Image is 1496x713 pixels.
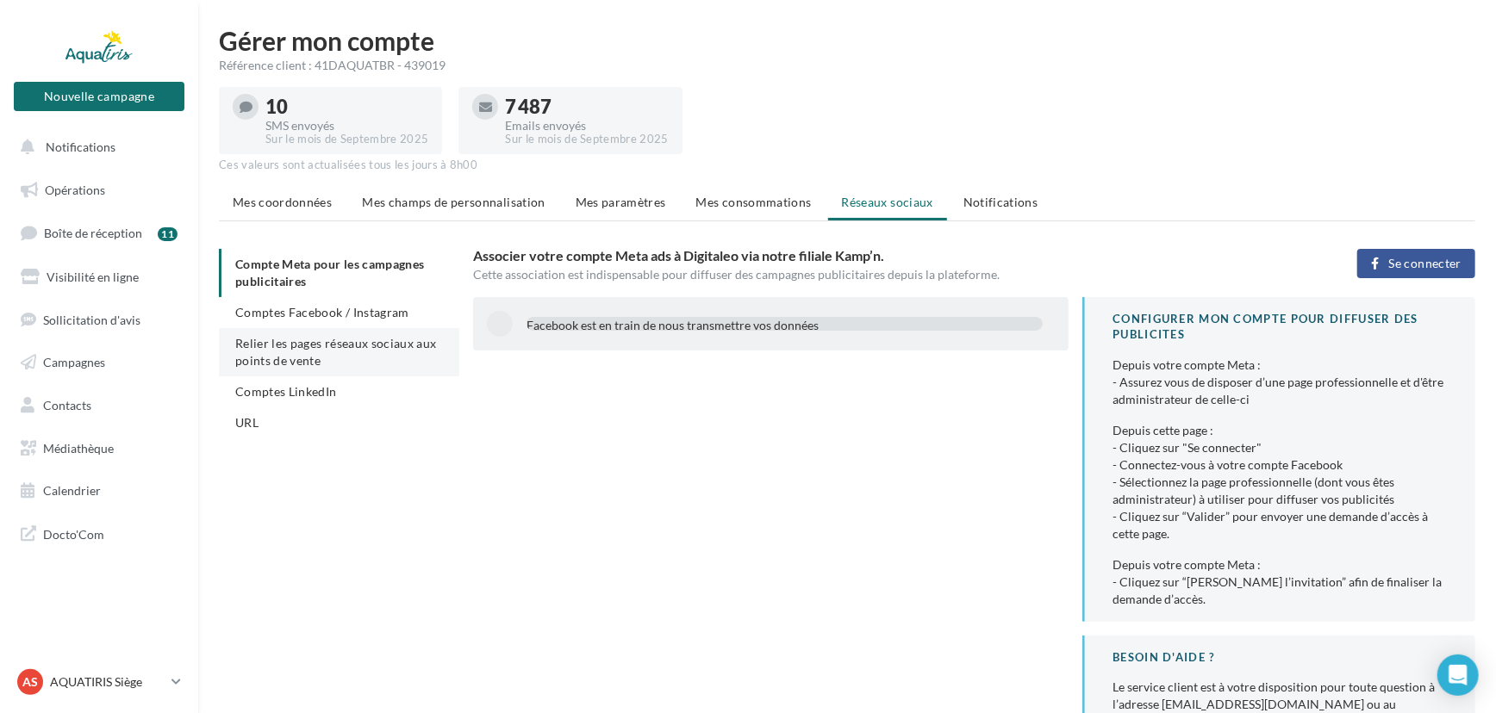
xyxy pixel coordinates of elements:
span: Campagnes [43,355,105,369]
span: Visibilité en ligne [47,270,139,284]
div: Ces valeurs sont actualisées tous les jours à 8h00 [219,158,1475,173]
div: 10 [265,97,428,116]
div: Sur le mois de Septembre 2025 [265,132,428,147]
button: Nouvelle campagne [14,82,184,111]
h3: Associer votre compte Meta ads à Digitaleo via notre filiale Kamp’n. [473,249,1272,263]
a: Calendrier [10,473,188,509]
span: Notifications [963,195,1038,209]
span: Boîte de réception [44,226,142,240]
div: Cette association est indispensable pour diffuser des campagnes publicitaires depuis la plateforme. [473,266,1272,283]
span: Mes consommations [696,195,812,209]
span: AS [22,673,38,691]
div: SMS envoyés [265,120,428,132]
a: Médiathèque [10,431,188,467]
a: Opérations [10,172,188,208]
h1: Gérer mon compte [219,28,1475,53]
span: Médiathèque [43,441,114,456]
div: Depuis cette page : - Cliquez sur "Se connecter" - Connectez-vous à votre compte Facebook - Sélec... [1113,422,1448,542]
div: 11 [158,227,178,241]
a: Contacts [10,387,188,424]
span: URL [235,415,259,430]
span: Contacts [43,398,91,412]
span: Relier les pages réseaux sociaux aux points de vente [235,336,437,368]
div: Depuis votre compte Meta : - Cliquez sur “[PERSON_NAME] l’invitation” afin de finaliser la demand... [1113,556,1448,608]
div: Depuis votre compte Meta : - Assurez vous de disposer d’une page professionnelle et d'être admini... [1113,356,1448,408]
span: Comptes LinkedIn [235,384,337,399]
button: Notifications [10,129,181,165]
span: Docto'Com [43,523,104,545]
span: Notifications [46,139,115,154]
span: Mes champs de personnalisation [362,195,545,209]
a: Campagnes [10,344,188,381]
div: 7 487 [505,97,668,116]
span: Se connecter [1389,257,1462,270]
span: Sollicitation d'avis [43,312,140,326]
button: Se connecter [1357,249,1475,278]
div: Emails envoyés [505,120,668,132]
a: Boîte de réception11 [10,214,188,251]
a: Sollicitation d'avis [10,302,188,338]
div: Sur le mois de Septembre 2025 [505,132,668,147]
span: Mes coordonnées [233,195,332,209]
div: Référence client : 41DAQUATBR - 439019 [219,57,1475,74]
div: Open Intercom Messenger [1437,654,1479,696]
span: Opérations [45,183,105,197]
a: AS AQUATIRIS Siège [14,666,184,698]
p: AQUATIRIS Siège [50,673,165,691]
div: BESOIN D'AIDE ? [1113,649,1448,666]
span: Calendrier [43,483,101,498]
div: CONFIGURER MON COMPTE POUR DIFFUSER DES PUBLICITES [1113,311,1448,343]
span: Mes paramètres [576,195,666,209]
a: Docto'Com [10,516,188,552]
a: Visibilité en ligne [10,259,188,295]
span: Comptes Facebook / Instagram [235,305,409,319]
div: Facebook est en train de nous transmettre vos données [527,317,1044,334]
